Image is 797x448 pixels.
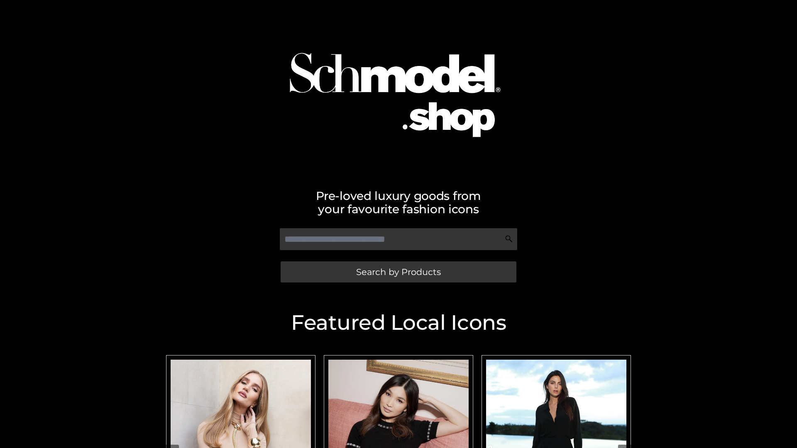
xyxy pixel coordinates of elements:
h2: Featured Local Icons​ [162,312,635,333]
h2: Pre-loved luxury goods from your favourite fashion icons [162,189,635,216]
span: Search by Products [356,268,441,276]
a: Search by Products [281,261,516,282]
img: Search Icon [505,235,513,243]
